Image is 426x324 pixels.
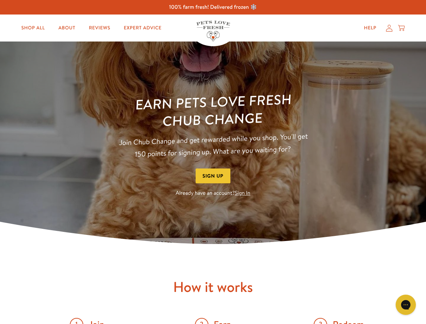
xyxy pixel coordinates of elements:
p: Already have an account? [116,189,310,198]
p: Join Chub Change and get rewarded while you shop. You'll get 150 points for signing up. What are ... [115,130,311,161]
a: Sign In [235,190,250,197]
h1: Earn Pets Love Fresh Chub Change [115,89,311,131]
a: Help [359,21,382,35]
iframe: Gorgias live chat messenger [392,292,419,317]
a: Expert Advice [118,21,167,35]
h2: How it works [24,278,402,296]
button: Sign Up [196,168,231,184]
a: About [53,21,81,35]
a: Shop All [16,21,50,35]
img: Pets Love Fresh [196,21,230,41]
a: Reviews [83,21,115,35]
